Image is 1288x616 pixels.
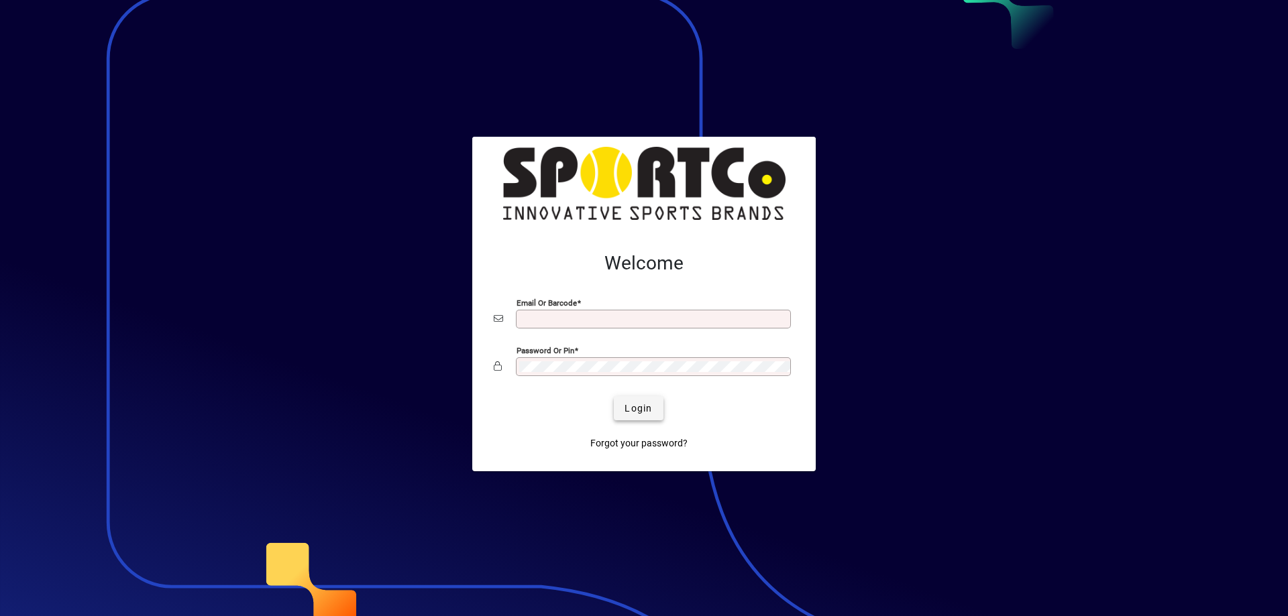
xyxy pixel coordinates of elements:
[590,436,688,450] span: Forgot your password?
[625,402,652,416] span: Login
[494,252,794,275] h2: Welcome
[585,431,693,455] a: Forgot your password?
[517,346,574,355] mat-label: Password or Pin
[517,298,577,308] mat-label: Email or Barcode
[614,396,663,420] button: Login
